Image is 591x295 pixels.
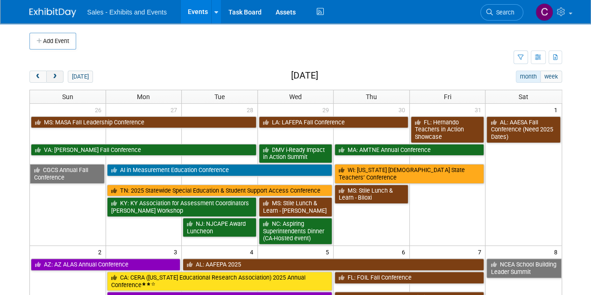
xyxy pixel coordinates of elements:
span: Fri [444,93,451,101]
img: ExhibitDay [29,8,76,17]
a: CA: CERA ([US_STATE] Educational Research Association) 2025 Annual Conference [107,272,333,291]
span: 2 [97,246,106,258]
span: 1 [553,104,562,115]
a: KY: KY Association for Assessment Coordinators [PERSON_NAME] Workshop [107,197,256,216]
a: TN: 2025 Statewide Special Education & Student Support Access Conference [107,185,333,197]
span: 6 [401,246,409,258]
button: prev [29,71,47,83]
img: Christine Lurz [535,3,553,21]
a: VA: [PERSON_NAME] Fall Conference [31,144,256,156]
a: FL: FOIL Fall Conference [335,272,484,284]
button: next [46,71,64,83]
button: week [540,71,562,83]
span: 31 [473,104,485,115]
a: AI in Measurement Education Conference [107,164,333,176]
a: NCEA School Building Leader Summit [486,259,561,278]
button: [DATE] [68,71,93,83]
a: NJ: NJCAPE Award Luncheon [183,218,256,237]
button: month [516,71,541,83]
a: MA: AMTNE Annual Conference [335,144,484,156]
span: 29 [321,104,333,115]
span: 8 [553,246,562,258]
h2: [DATE] [291,71,318,81]
span: Thu [366,93,377,101]
a: WI: [US_STATE] [DEMOGRAPHIC_DATA] State Teachers’ Conference [335,164,484,183]
a: NC: Aspiring Superintendents Dinner (CA-Hosted event) [259,218,333,245]
a: MS: Stile Lunch & Learn - Biloxi [335,185,408,204]
span: Search [493,9,514,16]
a: MS: Stile Lunch & Learn - [PERSON_NAME] [259,197,333,216]
span: Tue [214,93,225,101]
a: AL: AAESA Fall Conference (Need 2025 Dates) [486,116,560,143]
span: Sun [62,93,73,101]
span: 3 [173,246,181,258]
span: 28 [246,104,257,115]
span: 7 [477,246,485,258]
a: AZ: AZ ALAS Annual Conference [31,259,181,271]
span: 5 [325,246,333,258]
a: LA: LAFEPA Fall Conference [259,116,408,129]
span: Wed [289,93,302,101]
span: 30 [398,104,409,115]
button: Add Event [29,33,76,50]
span: Sat [519,93,528,101]
span: 27 [170,104,181,115]
a: AL: AAFEPA 2025 [183,259,484,271]
a: DMV i-Ready Impact in Action Summit [259,144,333,163]
span: Sales - Exhibits and Events [87,8,167,16]
span: Mon [137,93,150,101]
a: MS: MASA Fall Leadership Conference [31,116,256,129]
span: 4 [249,246,257,258]
span: 26 [94,104,106,115]
a: Search [480,4,523,21]
a: FL: Hernando Teachers in Action Showcase [411,116,484,143]
a: CGCS Annual Fall Conference [30,164,105,183]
